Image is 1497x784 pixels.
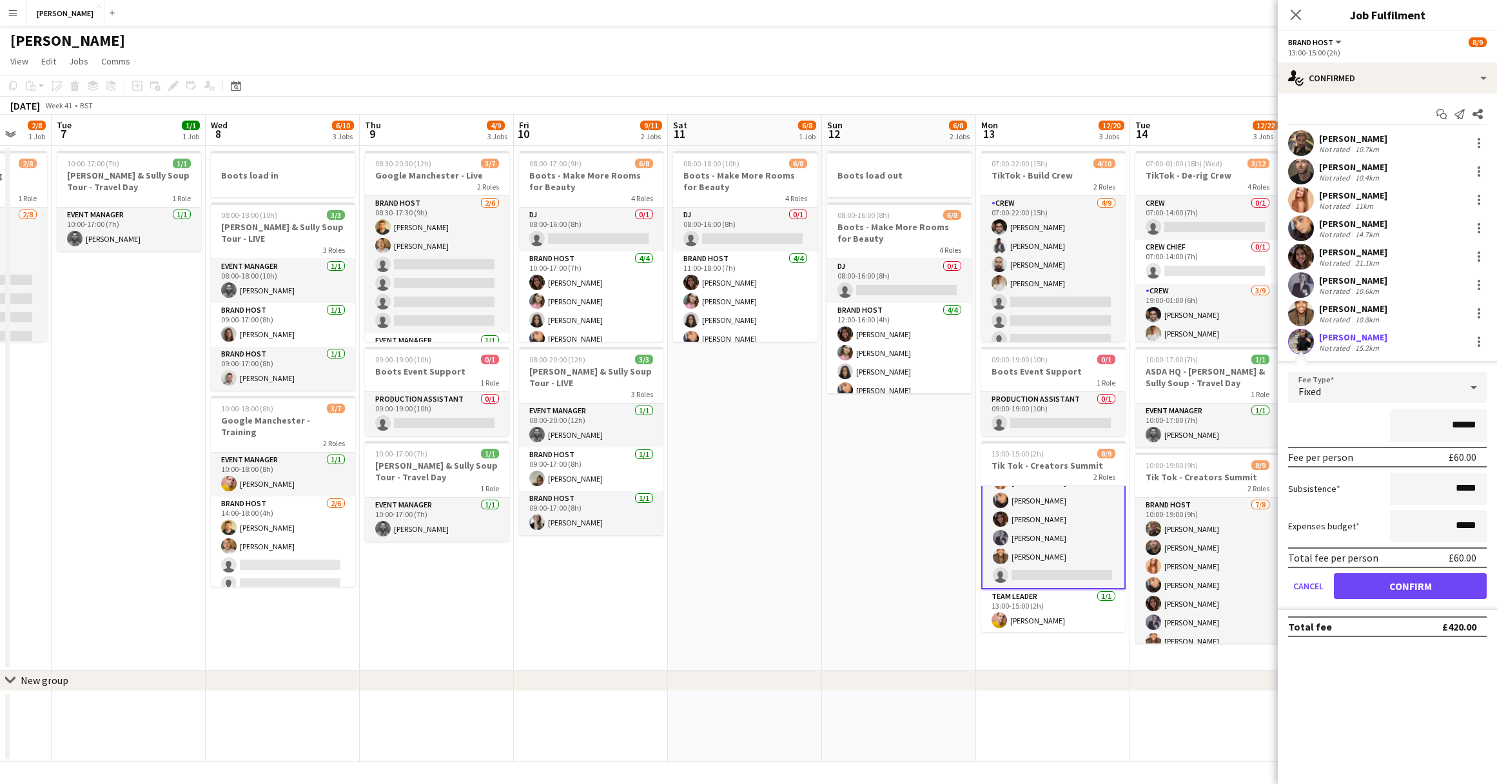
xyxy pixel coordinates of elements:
[1135,151,1280,342] div: 07:00-01:00 (18h) (Wed)3/12TikTok - De-rig Crew4 RolesCrew0/107:00-14:00 (7h) Crew Chief0/107:00-...
[979,126,998,141] span: 13
[1353,343,1382,353] div: 15.2km
[211,396,355,587] app-job-card: 10:00-18:00 (8h)3/7Google Manchester - Training2 RolesEvent Manager1/110:00-18:00 (8h)[PERSON_NAM...
[519,404,663,447] app-card-role: Event Manager1/108:00-20:00 (12h)[PERSON_NAME]
[327,210,345,220] span: 3/3
[1146,355,1198,364] span: 10:00-17:00 (7h)
[1298,385,1321,398] span: Fixed
[211,496,355,634] app-card-role: Brand Host2/614:00-18:00 (4h)[PERSON_NAME][PERSON_NAME]
[1146,159,1222,168] span: 07:00-01:00 (18h) (Wed)
[635,355,653,364] span: 3/3
[101,55,130,67] span: Comms
[981,589,1126,633] app-card-role: Team Leader1/113:00-15:00 (2h)[PERSON_NAME]
[519,447,663,491] app-card-role: Brand Host1/109:00-17:00 (8h)[PERSON_NAME]
[519,208,663,251] app-card-role: DJ0/108:00-16:00 (8h)
[1319,286,1353,296] div: Not rated
[1353,258,1382,268] div: 21.1km
[981,441,1126,632] app-job-card: 13:00-15:00 (2h)8/9Tik Tok - Creators Summit2 Roles[PERSON_NAME][PERSON_NAME][PERSON_NAME][PERSON...
[1319,246,1387,258] div: [PERSON_NAME]
[1135,170,1280,181] h3: TikTok - De-rig Crew
[211,221,355,244] h3: [PERSON_NAME] & Sully Soup Tour - LIVE
[827,303,972,403] app-card-role: Brand Host4/412:00-16:00 (4h)[PERSON_NAME][PERSON_NAME][PERSON_NAME][PERSON_NAME]
[19,159,37,168] span: 2/8
[673,151,817,342] app-job-card: 08:00-18:00 (10h)6/8Boots - Make More Rooms for Beauty4 RolesDJ0/108:00-16:00 (8h) Brand Host4/41...
[519,151,663,342] app-job-card: 08:00-17:00 (9h)6/8Boots - Make More Rooms for Beauty4 RolesDJ0/108:00-16:00 (8h) Brand Host4/410...
[57,151,201,251] app-job-card: 10:00-17:00 (7h)1/1[PERSON_NAME] & Sully Soup Tour - Travel Day1 RoleEvent Manager1/110:00-17:00 ...
[26,1,104,26] button: [PERSON_NAME]
[69,55,88,67] span: Jobs
[1319,201,1353,211] div: Not rated
[10,99,40,112] div: [DATE]
[827,221,972,244] h3: Boots - Make More Rooms for Beauty
[1319,331,1387,343] div: [PERSON_NAME]
[943,210,961,220] span: 6/8
[1146,460,1198,470] span: 10:00-19:00 (9h)
[211,415,355,438] h3: Google Manchester - Training
[211,347,355,391] app-card-role: Brand Host1/109:00-17:00 (8h)[PERSON_NAME]
[67,159,119,168] span: 10:00-17:00 (7h)
[1319,343,1353,353] div: Not rated
[211,453,355,496] app-card-role: Event Manager1/110:00-18:00 (8h)[PERSON_NAME]
[529,355,585,364] span: 08:00-20:00 (12h)
[1353,286,1382,296] div: 10.6km
[365,170,509,181] h3: Google Manchester - Live
[1093,472,1115,482] span: 2 Roles
[519,491,663,535] app-card-role: Brand Host1/109:00-17:00 (8h)[PERSON_NAME]
[837,210,890,220] span: 08:00-16:00 (8h)
[1247,182,1269,191] span: 4 Roles
[18,193,37,203] span: 1 Role
[1319,315,1353,324] div: Not rated
[55,126,72,141] span: 7
[375,159,431,168] span: 08:30-20:30 (12h)
[211,202,355,391] div: 08:00-18:00 (10h)3/3[PERSON_NAME] & Sully Soup Tour - LIVE3 RolesEvent Manager1/108:00-18:00 (10h...
[827,151,972,197] app-job-card: Boots load out
[211,259,355,303] app-card-role: Event Manager1/108:00-18:00 (10h)[PERSON_NAME]
[1278,63,1497,93] div: Confirmed
[1135,453,1280,643] app-job-card: 10:00-19:00 (9h)8/9Tik Tok - Creators Summit2 RolesBrand Host7/810:00-19:00 (9h)[PERSON_NAME][PER...
[1099,121,1124,130] span: 12/20
[1288,48,1487,57] div: 13:00-15:00 (2h)
[1319,275,1387,286] div: [PERSON_NAME]
[981,196,1126,389] app-card-role: Crew4/907:00-22:00 (15h)[PERSON_NAME][PERSON_NAME][PERSON_NAME][PERSON_NAME]
[36,53,61,70] a: Edit
[1135,366,1280,389] h3: ASDA HQ - [PERSON_NAME] & Sully Soup - Travel Day
[327,404,345,413] span: 3/7
[1319,133,1387,144] div: [PERSON_NAME]
[1251,460,1269,470] span: 8/9
[10,55,28,67] span: View
[1135,498,1280,672] app-card-role: Brand Host7/810:00-19:00 (9h)[PERSON_NAME][PERSON_NAME][PERSON_NAME][PERSON_NAME][PERSON_NAME][PE...
[365,196,509,333] app-card-role: Brand Host2/608:30-17:30 (9h)[PERSON_NAME][PERSON_NAME]
[10,31,125,50] h1: [PERSON_NAME]
[683,159,739,168] span: 08:00-18:00 (10h)
[950,132,970,141] div: 2 Jobs
[981,347,1126,436] app-job-card: 09:00-19:00 (10h)0/1Boots Event Support1 RoleProduction Assistant0/109:00-19:00 (10h)
[671,126,687,141] span: 11
[211,119,228,131] span: Wed
[57,119,72,131] span: Tue
[673,251,817,351] app-card-role: Brand Host4/411:00-18:00 (7h)[PERSON_NAME][PERSON_NAME][PERSON_NAME][PERSON_NAME]
[1135,347,1280,447] div: 10:00-17:00 (7h)1/1ASDA HQ - [PERSON_NAME] & Sully Soup - Travel Day1 RoleEvent Manager1/110:00-1...
[1288,520,1360,532] label: Expenses budget
[1288,551,1378,564] div: Total fee per person
[519,119,529,131] span: Fri
[1097,378,1115,387] span: 1 Role
[96,53,135,70] a: Comms
[333,132,353,141] div: 3 Jobs
[1319,230,1353,239] div: Not rated
[827,202,972,393] app-job-card: 08:00-16:00 (8h)6/8Boots - Make More Rooms for Beauty4 RolesDJ0/108:00-16:00 (8h) Brand Host4/412...
[992,159,1048,168] span: 07:00-22:00 (15h)
[1353,201,1376,211] div: 11km
[1133,126,1150,141] span: 14
[981,460,1126,471] h3: Tik Tok - Creators Summit
[365,392,509,436] app-card-role: Production Assistant0/109:00-19:00 (10h)
[21,674,68,687] div: New group
[1288,37,1333,47] span: Brand Host
[365,151,509,342] app-job-card: 08:30-20:30 (12h)3/7Google Manchester - Live2 RolesBrand Host2/608:30-17:30 (9h)[PERSON_NAME][PER...
[480,378,499,387] span: 1 Role
[673,208,817,251] app-card-role: DJ0/108:00-16:00 (8h)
